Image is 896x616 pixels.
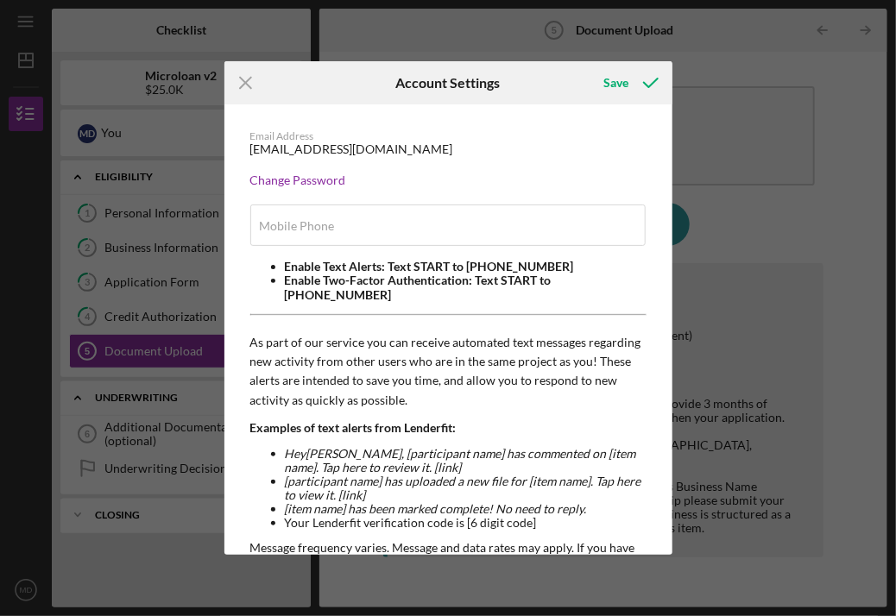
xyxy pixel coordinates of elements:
li: Enable Text Alerts: Text START to [PHONE_NUMBER] [285,260,647,273]
div: Save [604,66,629,100]
li: [participant name] has uploaded a new file for [item name]. Tap here to view it. [link] [285,475,647,502]
li: Enable Two-Factor Authentication: Text START to [PHONE_NUMBER] [285,273,647,301]
button: Save [587,66,672,100]
p: As part of our service you can receive automated text messages regarding new activity from other ... [250,333,647,411]
li: Your Lenderfit verification code is [6 digit code] [285,516,647,530]
li: [item name] has been marked complete! No need to reply. [285,502,647,516]
h6: Account Settings [396,75,501,91]
p: Message frequency varies. Message and data rates may apply. If you have any questions about your ... [250,538,647,596]
p: Examples of text alerts from Lenderfit: [250,418,647,437]
li: Hey [PERSON_NAME] , [participant name] has commented on [item name]. Tap here to review it. [link] [285,447,647,475]
div: Email Address [250,130,647,142]
label: Mobile Phone [260,219,335,233]
div: [EMAIL_ADDRESS][DOMAIN_NAME] [250,142,453,156]
div: Change Password [250,173,647,187]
